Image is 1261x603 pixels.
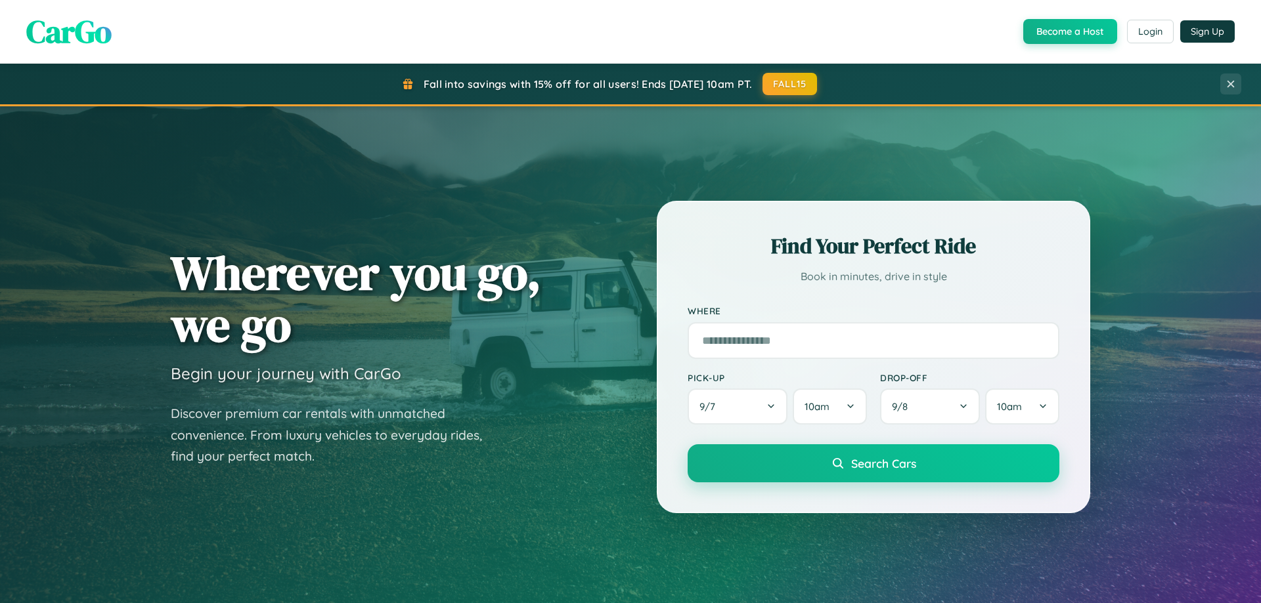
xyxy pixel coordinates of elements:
[688,232,1059,260] h2: Find Your Perfect Ride
[985,388,1059,425] button: 10am
[688,372,867,383] label: Pick-up
[688,306,1059,317] label: Where
[880,372,1059,383] label: Drop-off
[171,247,541,350] h1: Wherever you go, we go
[1127,20,1174,43] button: Login
[699,400,722,413] span: 9 / 7
[171,364,401,383] h3: Begin your journey with CarGo
[997,400,1022,413] span: 10am
[688,388,787,425] button: 9/7
[1023,19,1117,44] button: Become a Host
[1180,20,1235,43] button: Sign Up
[892,400,914,413] span: 9 / 8
[880,388,980,425] button: 9/8
[763,73,818,95] button: FALL15
[171,403,499,467] p: Discover premium car rentals with unmatched convenience. From luxury vehicles to everyday rides, ...
[688,444,1059,482] button: Search Cars
[793,388,867,425] button: 10am
[688,267,1059,286] p: Book in minutes, drive in style
[26,10,112,53] span: CarGo
[424,77,753,91] span: Fall into savings with 15% off for all users! Ends [DATE] 10am PT.
[851,456,916,470] span: Search Cars
[805,400,830,413] span: 10am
